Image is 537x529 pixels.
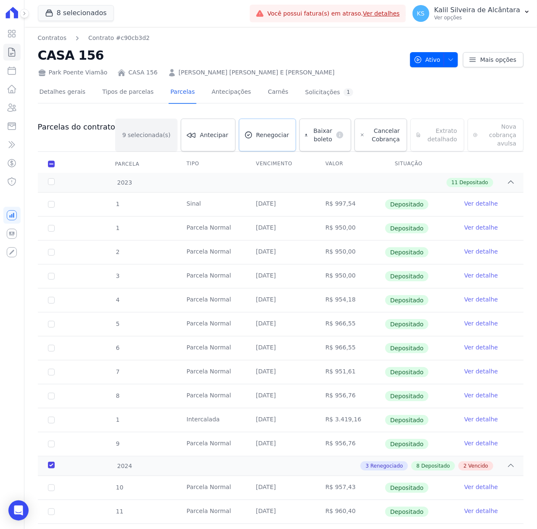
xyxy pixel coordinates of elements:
[115,225,120,231] span: 1
[315,408,385,432] td: R$ 3.419,16
[385,415,429,425] span: Depositado
[48,441,55,447] input: Só é possível selecionar pagamentos em aberto
[464,367,498,376] a: Ver detalhe
[385,367,429,377] span: Depositado
[464,199,498,208] a: Ver detalhe
[354,119,407,151] a: Cancelar Cobrança
[315,312,385,336] td: R$ 966,55
[246,408,315,432] td: [DATE]
[385,223,429,233] span: Depositado
[115,320,120,327] span: 5
[115,440,120,447] span: 9
[210,82,253,104] a: Antecipações
[434,6,520,14] p: Kalil Silveira de Alcântara
[101,82,155,104] a: Tipos de parcelas
[48,393,55,399] input: Só é possível selecionar pagamentos em aberto
[311,127,332,143] span: Baixar boleto
[315,336,385,360] td: R$ 966,55
[385,343,429,353] span: Depositado
[246,432,315,456] td: [DATE]
[115,484,124,491] span: 10
[169,82,196,104] a: Parcelas
[368,127,399,143] span: Cancelar Cobrança
[246,288,315,312] td: [DATE]
[266,82,290,104] a: Carnês
[246,476,315,500] td: [DATE]
[38,82,87,104] a: Detalhes gerais
[315,155,385,173] th: Valor
[315,432,385,456] td: R$ 956,76
[246,500,315,524] td: [DATE]
[177,217,246,240] td: Parcela Normal
[464,271,498,280] a: Ver detalhe
[177,336,246,360] td: Parcela Normal
[315,193,385,216] td: R$ 997,54
[48,225,55,232] input: Só é possível selecionar pagamentos em aberto
[115,392,120,399] span: 8
[48,273,55,280] input: Só é possível selecionar pagamentos em aberto
[239,119,296,151] a: Renegociar
[460,179,488,186] span: Depositado
[115,201,120,207] span: 1
[38,34,150,42] nav: Breadcrumb
[315,217,385,240] td: R$ 950,00
[304,82,355,104] a: Solicitações1
[416,462,420,470] span: 8
[385,507,429,517] span: Depositado
[38,68,108,77] div: Park Poente Viamão
[410,52,458,67] button: Ativo
[177,360,246,384] td: Parcela Normal
[115,296,120,303] span: 4
[48,508,55,515] input: Só é possível selecionar pagamentos em aberto
[421,462,450,470] span: Depositado
[200,131,228,139] span: Antecipar
[8,500,29,521] div: Open Intercom Messenger
[468,462,488,470] span: Vencido
[267,9,400,18] span: Você possui fatura(s) em atraso.
[315,241,385,264] td: R$ 950,00
[406,2,537,25] button: KS Kalil Silveira de Alcântara Ver opções
[417,11,425,16] span: KS
[434,14,520,21] p: Ver opções
[464,507,498,515] a: Ver detalhe
[363,10,400,17] a: Ver detalhes
[385,319,429,329] span: Depositado
[246,336,315,360] td: [DATE]
[246,360,315,384] td: [DATE]
[177,476,246,500] td: Parcela Normal
[177,155,246,173] th: Tipo
[38,46,403,65] h2: CASA 156
[385,247,429,257] span: Depositado
[315,360,385,384] td: R$ 951,61
[48,369,55,376] input: Só é possível selecionar pagamentos em aberto
[246,155,315,173] th: Vencimento
[48,321,55,328] input: Só é possível selecionar pagamentos em aberto
[315,288,385,312] td: R$ 954,18
[246,312,315,336] td: [DATE]
[464,295,498,304] a: Ver detalhe
[177,384,246,408] td: Parcela Normal
[464,343,498,352] a: Ver detalhe
[48,297,55,304] input: Só é possível selecionar pagamentos em aberto
[385,483,429,493] span: Depositado
[464,391,498,399] a: Ver detalhe
[115,368,120,375] span: 7
[464,439,498,447] a: Ver detalhe
[480,56,516,64] span: Mais opções
[177,432,246,456] td: Parcela Normal
[38,34,66,42] a: Contratos
[48,249,55,256] input: Só é possível selecionar pagamentos em aberto
[179,68,335,77] a: [PERSON_NAME] [PERSON_NAME] E [PERSON_NAME]
[299,119,351,151] a: Baixar boleto
[246,384,315,408] td: [DATE]
[38,34,403,42] nav: Breadcrumb
[246,264,315,288] td: [DATE]
[370,462,403,470] span: Renegociado
[305,88,354,96] div: Solicitações
[344,88,354,96] div: 1
[128,68,157,77] a: CASA 156
[385,295,429,305] span: Depositado
[122,131,126,139] span: 9
[177,241,246,264] td: Parcela Normal
[385,391,429,401] span: Depositado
